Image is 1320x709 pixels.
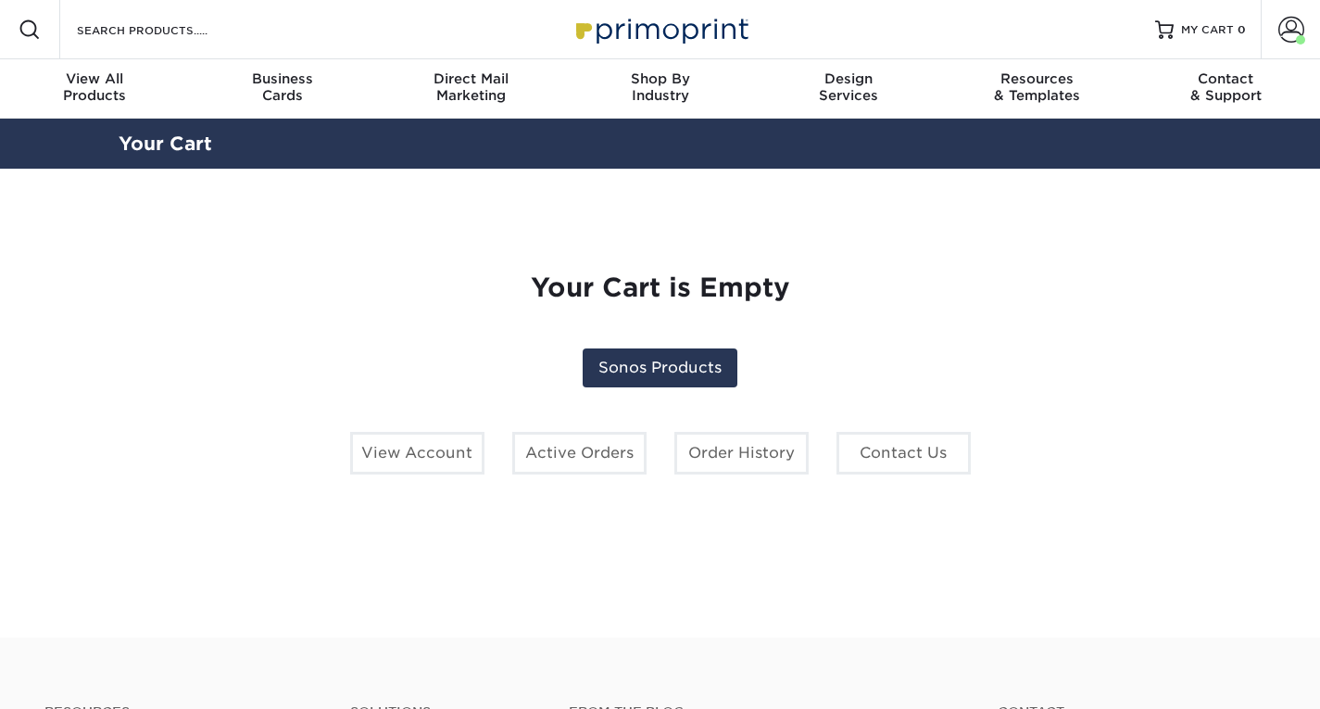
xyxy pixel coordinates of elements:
[566,59,755,119] a: Shop ByIndustry
[377,70,566,104] div: Marketing
[512,432,647,475] a: Active Orders
[566,70,755,104] div: Industry
[943,70,1132,104] div: & Templates
[754,70,943,104] div: Services
[1238,23,1246,36] span: 0
[1131,70,1320,104] div: & Support
[189,70,378,104] div: Cards
[1181,22,1234,38] span: MY CART
[754,70,943,87] span: Design
[133,272,1188,304] h1: Your Cart is Empty
[754,59,943,119] a: DesignServices
[568,9,753,49] img: Primoprint
[943,70,1132,87] span: Resources
[119,133,212,155] a: Your Cart
[189,59,378,119] a: BusinessCards
[836,432,971,475] a: Contact Us
[75,19,256,41] input: SEARCH PRODUCTS.....
[566,70,755,87] span: Shop By
[583,348,737,387] a: Sonos Products
[377,59,566,119] a: Direct MailMarketing
[189,70,378,87] span: Business
[674,432,809,475] a: Order History
[1131,70,1320,87] span: Contact
[943,59,1132,119] a: Resources& Templates
[350,432,484,475] a: View Account
[1131,59,1320,119] a: Contact& Support
[377,70,566,87] span: Direct Mail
